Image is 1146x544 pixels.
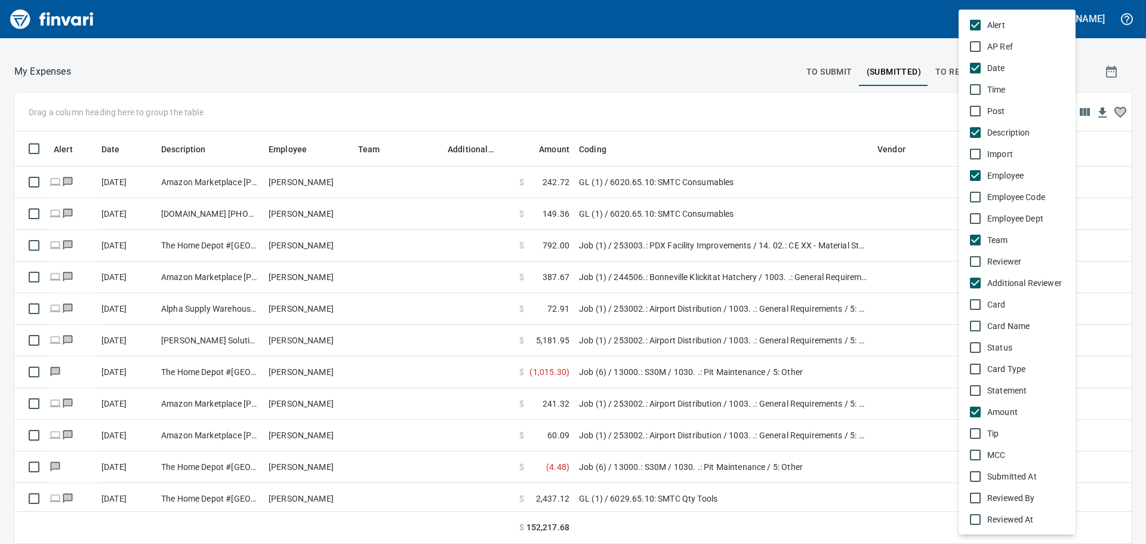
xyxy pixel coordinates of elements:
li: Card [959,294,1076,315]
span: Team [987,234,1066,246]
li: Employee Code [959,186,1076,208]
li: Submitted At [959,466,1076,487]
li: Status [959,337,1076,358]
span: Tip [987,428,1066,439]
span: Statement [987,385,1066,397]
span: Submitted At [987,471,1066,482]
span: Time [987,84,1066,96]
li: Import [959,143,1076,165]
span: Additional Reviewer [987,277,1066,289]
li: Tip [959,423,1076,444]
li: Statement [959,380,1076,401]
span: Card [987,299,1066,311]
li: Employee [959,165,1076,186]
li: Card Type [959,358,1076,380]
li: AP Ref [959,36,1076,57]
span: AP Ref [987,41,1066,53]
span: Reviewed By [987,492,1066,504]
li: Reviewer [959,251,1076,272]
li: Alert [959,14,1076,36]
span: Post [987,105,1066,117]
span: Alert [987,19,1066,31]
span: Description [987,127,1066,139]
span: Import [987,148,1066,160]
span: Employee Code [987,191,1066,203]
li: Reviewed By [959,487,1076,509]
li: Description [959,122,1076,143]
li: Reviewed At [959,509,1076,530]
li: Additional Reviewer [959,272,1076,294]
span: Reviewer [987,256,1066,268]
li: MCC [959,444,1076,466]
span: MCC [987,449,1066,461]
li: Post [959,100,1076,122]
span: Amount [987,406,1066,418]
span: Employee [987,170,1066,182]
li: Date [959,57,1076,79]
span: Card Type [987,363,1066,375]
span: Reviewed At [987,514,1066,525]
span: Date [987,62,1066,74]
li: Amount [959,401,1076,423]
li: Card Name [959,315,1076,337]
li: Time [959,79,1076,100]
span: Status [987,342,1066,354]
li: Employee Dept [959,208,1076,229]
span: Card Name [987,320,1066,332]
span: Employee Dept [987,213,1066,225]
li: Team [959,229,1076,251]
